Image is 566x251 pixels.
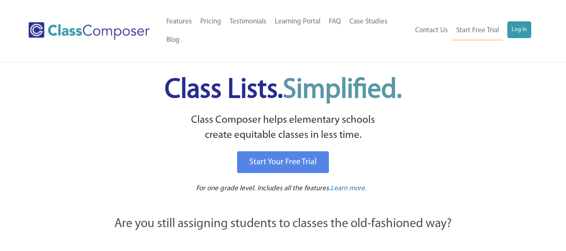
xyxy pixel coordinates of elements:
p: Are you still assigning students to classes the old-fashioned way? [70,215,497,233]
a: Learning Portal [271,13,325,31]
a: Case Studies [345,13,392,31]
a: Contact Us [411,21,452,40]
span: Start Your Free Trial [249,158,317,166]
nav: Header Menu [162,13,411,49]
a: Learn more. [331,184,367,194]
a: FAQ [325,13,345,31]
a: Start Free Trial [452,21,503,40]
a: Testimonials [225,13,271,31]
a: Pricing [196,13,225,31]
a: Start Your Free Trial [237,151,329,173]
span: Class Lists. [165,77,402,104]
a: Features [162,13,196,31]
p: Class Composer helps elementary schools create equitable classes in less time. [68,113,498,143]
a: Log In [507,21,531,38]
span: Simplified. [283,77,402,104]
span: For one grade level. Includes all the features. [196,185,331,192]
span: Learn more. [331,185,367,192]
a: Blog [162,31,184,49]
nav: Header Menu [410,21,531,40]
img: Class Composer [28,22,150,40]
